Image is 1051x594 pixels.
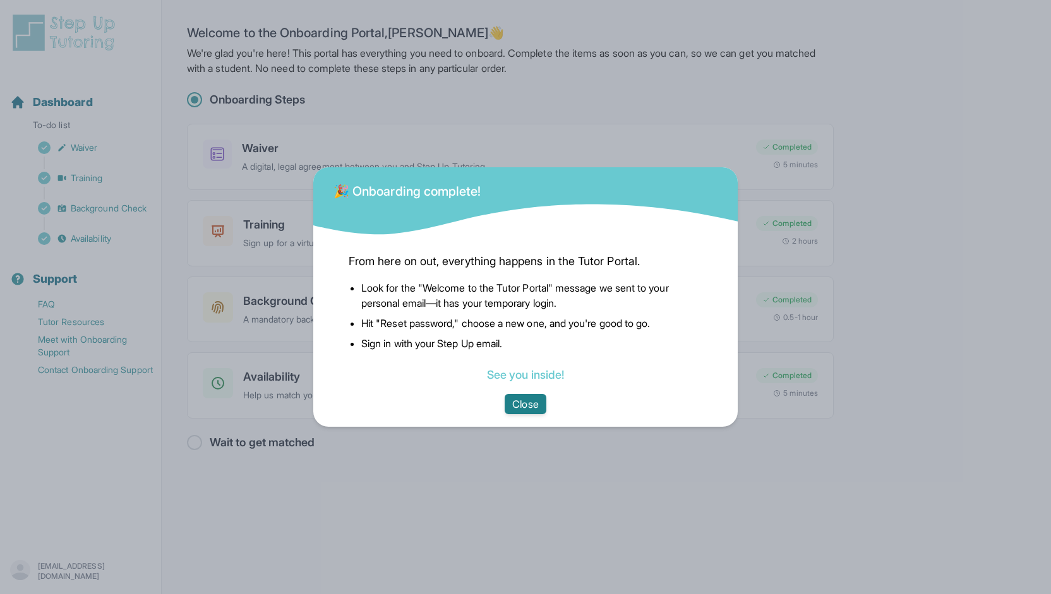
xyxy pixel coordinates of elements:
[361,316,702,331] li: Hit "Reset password," choose a new one, and you're good to go.
[333,175,481,200] div: 🎉 Onboarding complete!
[349,252,702,270] span: From here on out, everything happens in the Tutor Portal.
[361,336,702,351] li: Sign in with your Step Up email.
[487,368,564,381] a: See you inside!
[361,280,702,311] li: Look for the "Welcome to the Tutor Portal" message we sent to your personal email—it has your tem...
[505,394,546,414] button: Close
